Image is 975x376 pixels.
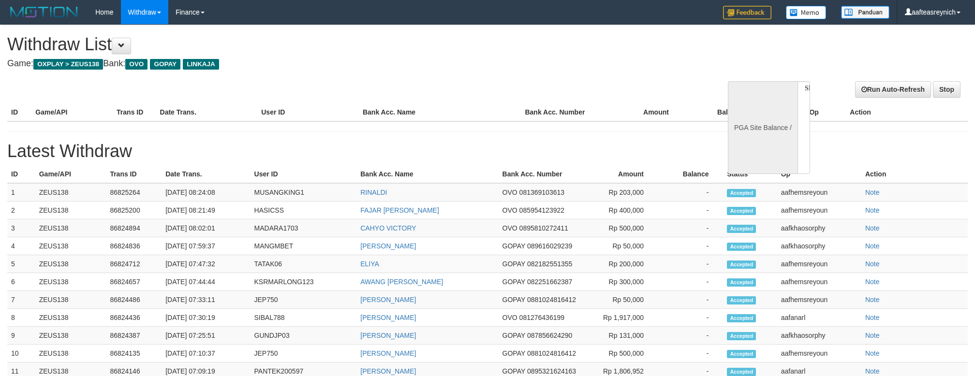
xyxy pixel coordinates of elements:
[582,183,658,202] td: Rp 203,000
[106,165,162,183] th: Trans ID
[658,165,723,183] th: Balance
[162,309,250,327] td: [DATE] 07:30:19
[658,309,723,327] td: -
[356,165,498,183] th: Bank Acc. Name
[7,59,640,69] h4: Game: Bank:
[360,349,416,357] a: [PERSON_NAME]
[519,224,568,232] span: 0895810272411
[727,332,756,340] span: Accepted
[359,103,521,121] th: Bank Acc. Name
[502,314,517,321] span: OVO
[846,103,968,121] th: Action
[162,237,250,255] td: [DATE] 07:59:37
[106,345,162,362] td: 86824135
[251,327,357,345] td: GUNDJP03
[106,255,162,273] td: 86824712
[162,345,250,362] td: [DATE] 07:10:37
[35,219,106,237] td: ZEUS138
[251,291,357,309] td: JEP750
[582,291,658,309] td: Rp 50,000
[777,273,861,291] td: aafhemsreyoun
[7,237,35,255] td: 4
[251,165,357,183] th: User ID
[723,165,777,183] th: Status
[502,242,525,250] span: GOPAY
[360,296,416,304] a: [PERSON_NAME]
[658,202,723,219] td: -
[658,291,723,309] td: -
[502,296,525,304] span: GOPAY
[502,332,525,339] span: GOPAY
[502,367,525,375] span: GOPAY
[35,309,106,327] td: ZEUS138
[865,278,880,286] a: Note
[251,345,357,362] td: JEP750
[7,35,640,54] h1: Withdraw List
[582,255,658,273] td: Rp 200,000
[861,165,968,183] th: Action
[360,278,443,286] a: AWANG [PERSON_NAME]
[7,327,35,345] td: 9
[527,296,576,304] span: 0881024816412
[106,219,162,237] td: 86824894
[723,6,771,19] img: Feedback.jpg
[502,278,525,286] span: GOPAY
[865,314,880,321] a: Note
[162,327,250,345] td: [DATE] 07:25:51
[865,188,880,196] a: Note
[582,309,658,327] td: Rp 1,917,000
[35,327,106,345] td: ZEUS138
[527,260,572,268] span: 082182551355
[582,237,658,255] td: Rp 50,000
[106,327,162,345] td: 86824387
[251,219,357,237] td: MADARA1703
[727,350,756,358] span: Accepted
[727,314,756,322] span: Accepted
[527,349,576,357] span: 0881024816412
[658,237,723,255] td: -
[7,165,35,183] th: ID
[865,242,880,250] a: Note
[162,255,250,273] td: [DATE] 07:47:32
[150,59,180,70] span: GOPAY
[35,202,106,219] td: ZEUS138
[727,278,756,287] span: Accepted
[106,291,162,309] td: 86824486
[251,202,357,219] td: HASICSS
[360,224,416,232] a: CAHYO VICTORY
[527,278,572,286] span: 082251662387
[777,255,861,273] td: aafhemsreyoun
[251,237,357,255] td: MANGMBET
[527,332,572,339] span: 087856624290
[777,237,861,255] td: aafkhaosorphy
[162,183,250,202] td: [DATE] 08:24:08
[360,314,416,321] a: [PERSON_NAME]
[7,103,31,121] th: ID
[502,349,525,357] span: GOPAY
[125,59,148,70] span: OVO
[7,5,81,19] img: MOTION_logo.png
[658,255,723,273] td: -
[251,309,357,327] td: SIBAL788
[777,165,861,183] th: Op
[35,183,106,202] td: ZEUS138
[113,103,156,121] th: Trans ID
[865,349,880,357] a: Note
[527,367,576,375] span: 0895321624163
[7,309,35,327] td: 8
[841,6,889,19] img: panduan.png
[865,224,880,232] a: Note
[777,345,861,362] td: aafhemsreyoun
[7,255,35,273] td: 5
[35,237,106,255] td: ZEUS138
[251,255,357,273] td: TATAK06
[162,291,250,309] td: [DATE] 07:33:11
[502,260,525,268] span: GOPAY
[582,345,658,362] td: Rp 500,000
[7,142,968,161] h1: Latest Withdraw
[106,273,162,291] td: 86824657
[582,219,658,237] td: Rp 500,000
[35,273,106,291] td: ZEUS138
[777,202,861,219] td: aafhemsreyoun
[7,202,35,219] td: 2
